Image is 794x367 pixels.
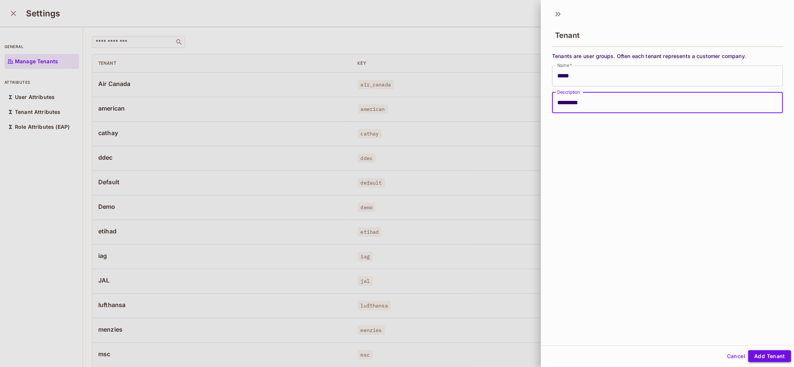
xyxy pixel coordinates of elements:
[555,31,580,40] span: Tenant
[552,52,783,60] span: Tenants are user groups. Often each tenant represents a customer company.
[748,350,791,362] button: Add Tenant
[557,89,580,95] label: Description
[724,350,748,362] button: Cancel
[557,62,572,68] label: Name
